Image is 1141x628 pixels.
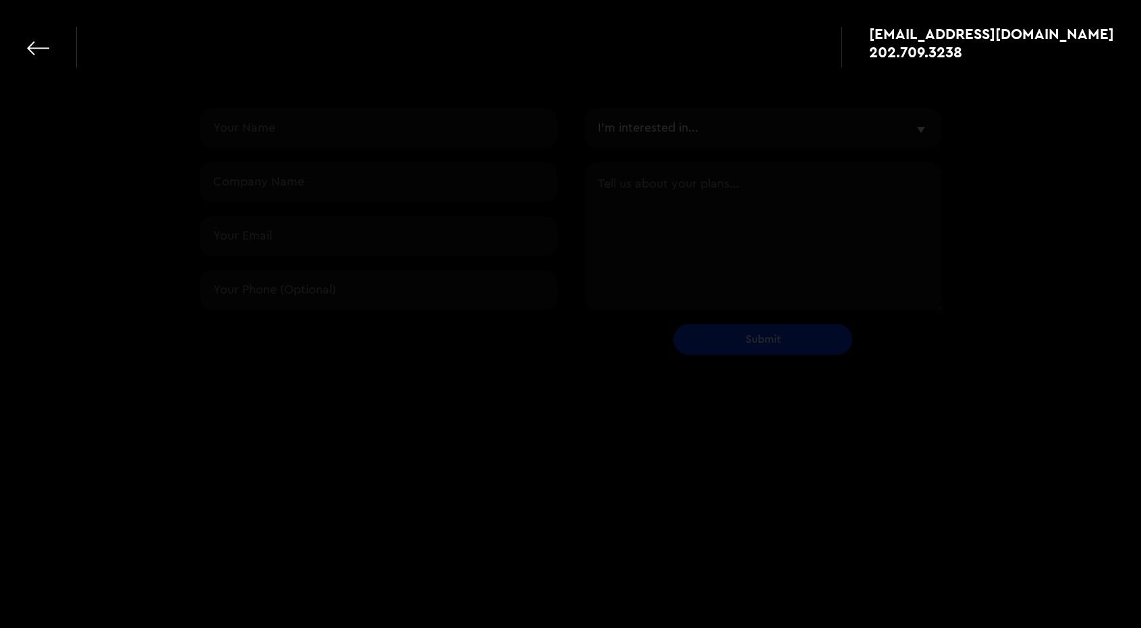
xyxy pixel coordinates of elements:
div: 202.709.3238 [869,45,962,59]
input: Submit [673,324,852,355]
a: [EMAIL_ADDRESS][DOMAIN_NAME] [869,27,1114,40]
input: Your Name [200,108,557,148]
a: 202.709.3238 [869,45,1114,59]
input: Your Phone (Optional) [200,270,557,310]
input: Company Name [200,162,557,202]
input: Your Email [200,216,557,256]
form: Contact Request [200,108,942,355]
